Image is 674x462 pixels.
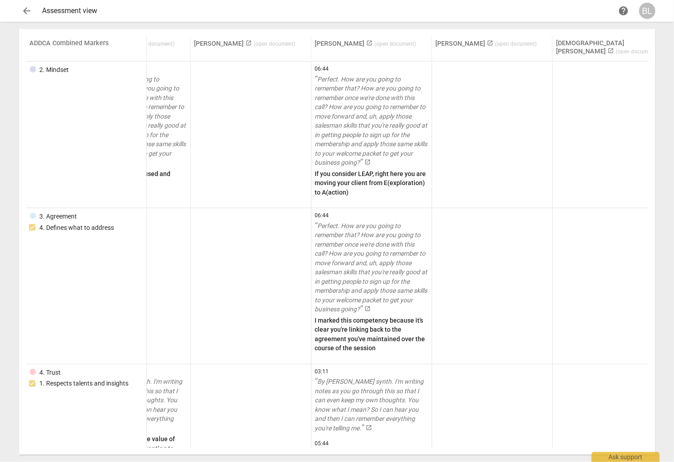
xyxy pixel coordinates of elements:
span: 06:44 [315,212,428,219]
div: 4. Defines what to address [40,223,114,233]
a: [DEMOGRAPHIC_DATA][PERSON_NAME] (open document) [556,39,658,55]
a: By [PERSON_NAME] synth. I'm writing notes as you go through this so that I can even keep my own t... [315,377,428,433]
span: launch [366,424,372,431]
span: arrow_back [22,5,33,16]
button: BL [639,3,655,19]
div: 1. Respects talents and insights [40,379,129,388]
a: Perfect. How are you going to remember that? How are you going to remember once we're done with t... [315,221,428,314]
span: launch [364,159,371,165]
div: 2. Mindset [40,65,69,75]
span: launch [608,48,614,54]
span: 05:44 [315,440,428,448]
span: ( open document ) [133,41,175,47]
span: Perfect. How are you going to remember that? How are you going to remember once we're done with t... [315,76,428,167]
span: ( open document ) [495,41,537,47]
a: [PERSON_NAME] (open document) [436,40,537,48]
a: Perfect. How are you going to remember that? How are you going to remember once we're done with t... [315,75,428,167]
span: launch [246,40,252,46]
div: 3. Agreement [40,212,77,221]
span: ( open document ) [375,41,416,47]
a: [PERSON_NAME] (open document) [194,40,296,48]
p: If you consider LEAP, right here you are moving your client from E(exploration) to A(action) [315,169,428,197]
div: 4. Trust [40,368,61,377]
p: I marked this competency because it's clear you're linking back to the agreement you've maintaine... [315,316,428,353]
a: [PERSON_NAME] (open document) [315,40,416,48]
span: launch [487,40,494,46]
a: Help [616,3,632,19]
span: Perfect. How are you going to remember that? How are you going to remember once we're done with t... [315,222,428,313]
div: Assessment view [42,7,616,15]
span: help [618,5,629,16]
span: ( open document ) [616,48,658,55]
span: By [PERSON_NAME] synth. I'm writing notes as you go through this so that I can even keep my own t... [315,378,424,432]
th: ADDCA Combined Markers [26,36,147,62]
span: ( open document ) [254,41,296,47]
span: 03:11 [315,368,428,376]
span: launch [364,305,371,312]
div: Ask support [592,452,660,462]
span: 06:44 [315,65,428,73]
span: launch [367,40,373,46]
